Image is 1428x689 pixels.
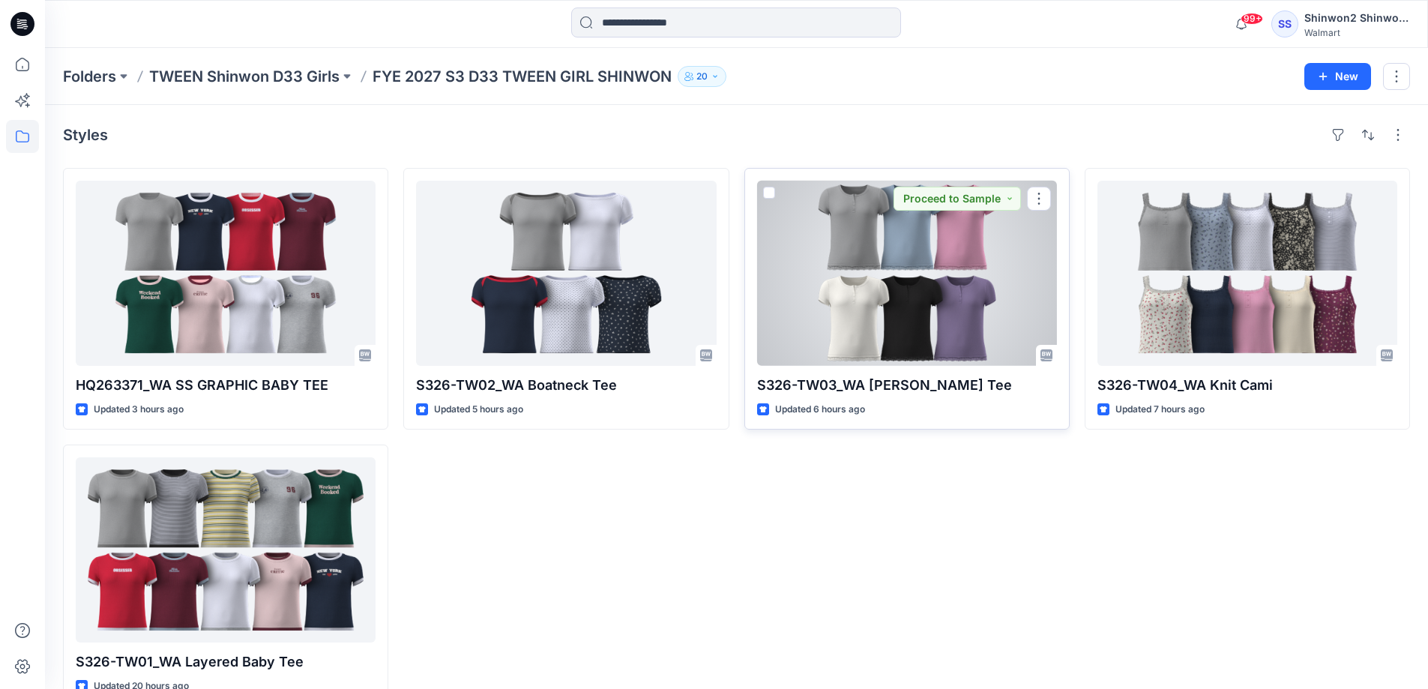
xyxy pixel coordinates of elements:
a: S326-TW04_WA Knit Cami [1097,181,1397,366]
a: HQ263371_WA SS GRAPHIC BABY TEE [76,181,376,366]
p: Updated 5 hours ago [434,402,523,418]
a: S326-TW02_WA Boatneck Tee [416,181,716,366]
div: Walmart [1304,27,1409,38]
div: Shinwon2 Shinwon2 [1304,9,1409,27]
p: 20 [696,68,708,85]
h4: Styles [63,126,108,144]
button: 20 [678,66,726,87]
a: S326-TW01_WA Layered Baby Tee [76,457,376,643]
p: HQ263371_WA SS GRAPHIC BABY TEE [76,375,376,396]
p: FYE 2027 S3 D33 TWEEN GIRL SHINWON [373,66,672,87]
p: Updated 6 hours ago [775,402,865,418]
p: S326-TW04_WA Knit Cami [1097,375,1397,396]
div: SS [1271,10,1298,37]
a: S326-TW03_WA SS Henley Tee [757,181,1057,366]
p: S326-TW03_WA [PERSON_NAME] Tee [757,375,1057,396]
button: New [1304,63,1371,90]
p: Updated 3 hours ago [94,402,184,418]
span: 99+ [1241,13,1263,25]
a: Folders [63,66,116,87]
a: TWEEN Shinwon D33 Girls [149,66,340,87]
p: S326-TW02_WA Boatneck Tee [416,375,716,396]
p: S326-TW01_WA Layered Baby Tee [76,652,376,673]
p: Updated 7 hours ago [1115,402,1205,418]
